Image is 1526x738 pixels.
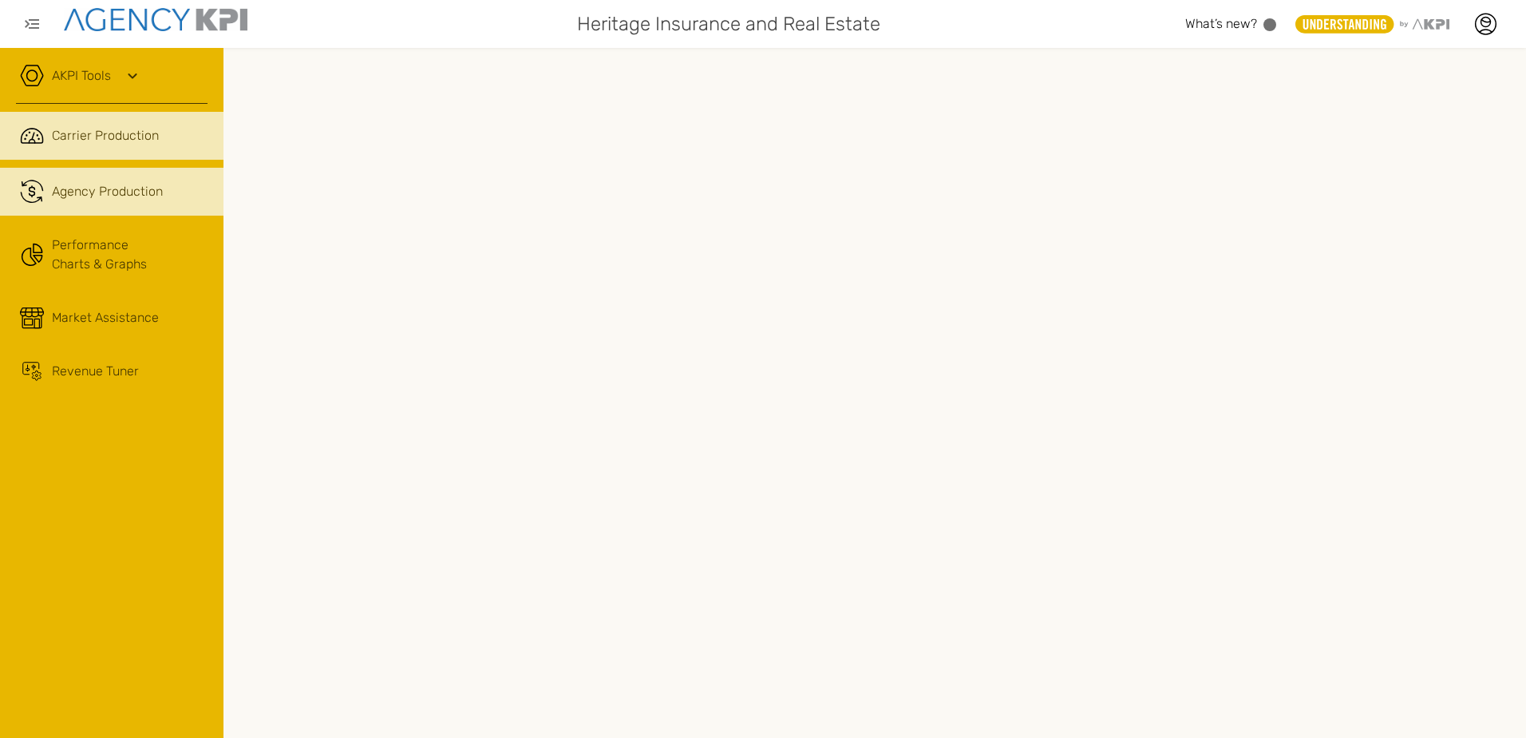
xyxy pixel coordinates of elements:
[64,8,247,31] img: agencykpi-logo-550x69-2d9e3fa8.png
[52,66,111,85] a: AKPI Tools
[52,362,139,381] span: Revenue Tuner
[52,182,163,201] span: Agency Production
[577,10,880,38] span: Heritage Insurance and Real Estate
[1185,16,1257,31] span: What’s new?
[52,126,159,145] span: Carrier Production
[52,308,159,327] span: Market Assistance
